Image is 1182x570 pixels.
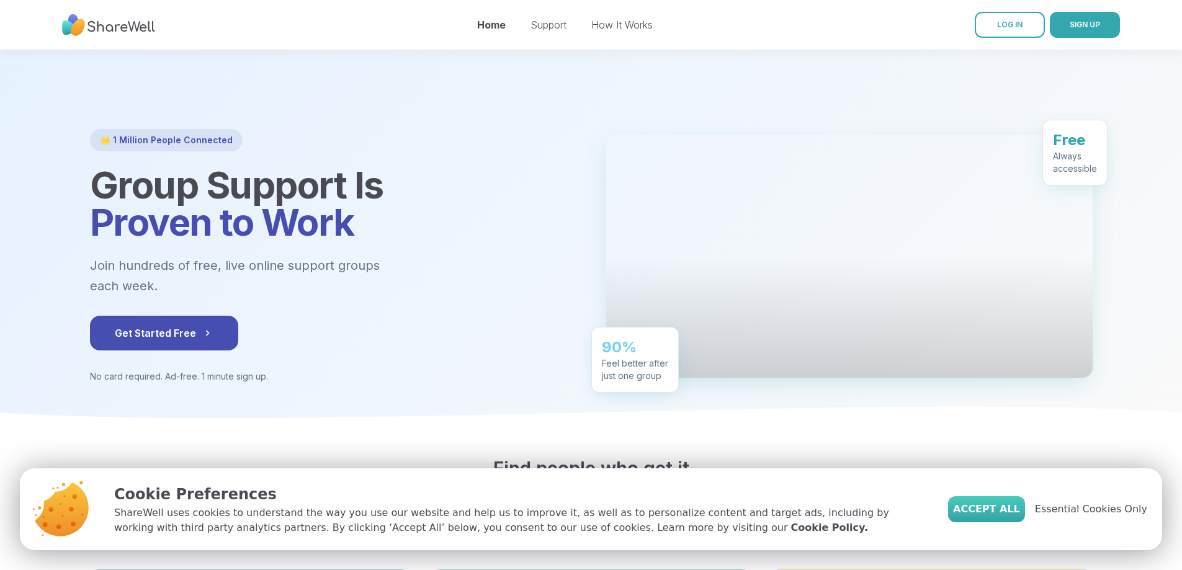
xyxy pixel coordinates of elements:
div: Feel better after just one group [602,357,668,381]
button: Accept All [948,496,1025,522]
p: No card required. Ad-free. 1 minute sign up. [90,370,576,383]
h2: Find people who get it [90,457,1093,479]
span: Accept All [953,502,1020,517]
a: Cookie Policy. [791,520,868,535]
div: 🌟 1 Million People Connected [90,129,243,151]
a: LOG IN [975,12,1045,38]
a: Support [531,19,566,31]
button: Get Started Free [90,316,238,350]
span: SIGN UP [1070,20,1100,29]
p: ShareWell uses cookies to understand the way you use our website and help us to improve it, as we... [114,505,928,535]
span: Proven to Work [90,200,354,244]
h1: Group Support Is [90,166,576,241]
span: Essential Cookies Only [1035,502,1147,517]
button: SIGN UP [1050,12,1120,38]
div: Always accessible [1053,149,1097,174]
span: LOG IN [997,20,1023,29]
a: Home [477,19,506,31]
div: Free [1053,130,1097,149]
div: 90% [602,337,668,357]
img: ShareWell Nav Logo [62,8,155,42]
a: How It Works [591,19,653,31]
p: Cookie Preferences [114,483,928,505]
p: Join hundreds of free, live online support groups each week. [90,256,447,296]
span: Get Started Free [115,326,213,341]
